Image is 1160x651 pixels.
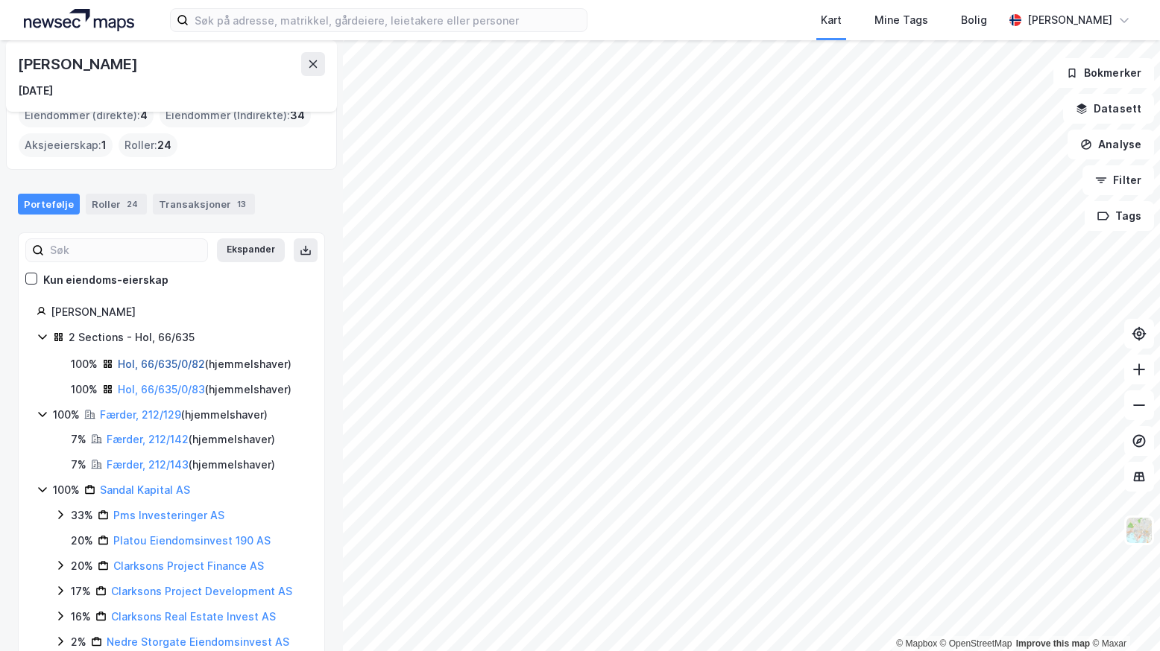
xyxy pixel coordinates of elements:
[118,355,291,373] div: ( hjemmelshaver )
[1053,58,1154,88] button: Bokmerker
[160,104,311,127] div: Eiendommer (Indirekte) :
[44,239,207,261] input: Søk
[107,433,189,445] a: Færder, 212/142
[71,582,91,600] div: 17%
[1027,11,1112,29] div: [PERSON_NAME]
[111,610,276,623] a: Clarksons Real Estate Invest AS
[124,197,141,212] div: 24
[113,534,271,547] a: Platou Eiendomsinvest 190 AS
[100,406,268,424] div: ( hjemmelshaver )
[290,107,305,124] span: 34
[69,328,195,346] div: 2 Sections - Hol, 66/635
[18,194,80,215] div: Portefølje
[43,271,168,289] div: Kun eiendoms-eierskap
[100,483,190,496] a: Sandal Kapital AS
[940,638,1012,649] a: OpenStreetMap
[71,506,93,524] div: 33%
[86,194,147,215] div: Roller
[107,635,289,648] a: Nedre Storgate Eiendomsinvest AS
[119,133,177,157] div: Roller :
[107,456,275,474] div: ( hjemmelshaver )
[1068,130,1154,159] button: Analyse
[821,11,842,29] div: Kart
[1125,516,1153,544] img: Z
[113,559,264,572] a: Clarksons Project Finance AS
[53,481,80,499] div: 100%
[140,107,148,124] span: 4
[71,456,86,474] div: 7%
[24,9,134,31] img: logo.a4113a55bc3d86da70a041830d287a7e.svg
[157,136,171,154] span: 24
[896,638,937,649] a: Mapbox
[1063,94,1154,124] button: Datasett
[1016,638,1090,649] a: Improve this map
[118,383,205,396] a: Hol, 66/635/0/83
[217,238,285,262] button: Ekspander
[1082,165,1154,195] button: Filter
[111,585,292,597] a: Clarksons Project Development AS
[100,408,181,421] a: Færder, 212/129
[18,52,140,76] div: [PERSON_NAME]
[118,381,291,398] div: ( hjemmelshaver )
[118,358,205,370] a: Hol, 66/635/0/82
[107,458,189,471] a: Færder, 212/143
[18,82,53,100] div: [DATE]
[1085,579,1160,651] iframe: Chat Widget
[71,381,98,398] div: 100%
[71,355,98,373] div: 100%
[71,431,86,448] div: 7%
[874,11,928,29] div: Mine Tags
[71,532,93,550] div: 20%
[71,557,93,575] div: 20%
[113,509,224,521] a: Pms Investeringer AS
[153,194,255,215] div: Transaksjoner
[71,633,86,651] div: 2%
[53,406,80,424] div: 100%
[51,303,306,321] div: [PERSON_NAME]
[71,608,91,626] div: 16%
[189,9,587,31] input: Søk på adresse, matrikkel, gårdeiere, leietakere eller personer
[101,136,107,154] span: 1
[1085,201,1154,231] button: Tags
[19,104,154,127] div: Eiendommer (direkte) :
[107,431,275,448] div: ( hjemmelshaver )
[19,133,113,157] div: Aksjeeierskap :
[234,197,249,212] div: 13
[961,11,987,29] div: Bolig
